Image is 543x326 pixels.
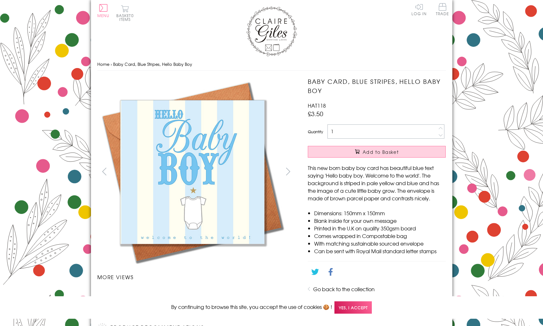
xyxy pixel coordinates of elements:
[436,3,449,16] span: Trade
[97,61,109,67] a: Home
[246,6,297,56] img: Claire Giles Greetings Cards
[97,58,446,71] nav: breadcrumbs
[119,13,134,22] span: 0 items
[436,3,449,17] a: Trade
[97,13,110,18] span: Menu
[97,287,147,301] li: Carousel Page 1 (Current Slide)
[308,146,446,158] button: Add to Basket
[314,240,446,247] li: With matching sustainable sourced envelope
[334,301,372,314] span: Yes, I accept
[411,3,427,16] a: Log In
[308,129,323,135] label: Quantity
[313,285,375,293] a: Go back to the collection
[308,109,323,118] span: £3.50
[314,217,446,224] li: Blank inside for your own message
[363,149,399,155] span: Add to Basket
[97,4,110,17] button: Menu
[97,273,295,281] h3: More views
[281,164,295,179] button: next
[113,61,192,67] span: Baby Card, Blue Stripes, Hello Baby Boy
[308,77,446,95] h1: Baby Card, Blue Stripes, Hello Baby Boy
[97,77,288,267] img: Baby Card, Blue Stripes, Hello Baby Boy
[314,247,446,255] li: Can be sent with Royal Mail standard letter stamps
[308,164,446,202] p: This new born baby boy card has beautiful blue text saying 'Hello baby boy. Welcome to the world'...
[314,209,446,217] li: Dimensions: 150mm x 150mm
[111,61,112,67] span: ›
[97,287,295,301] ul: Carousel Pagination
[147,287,196,301] li: Carousel Page 2
[116,5,134,21] button: Basket0 items
[308,102,326,109] span: HAT118
[314,224,446,232] li: Printed in the U.K on quality 350gsm board
[97,164,112,179] button: prev
[314,232,446,240] li: Comes wrapped in Compostable bag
